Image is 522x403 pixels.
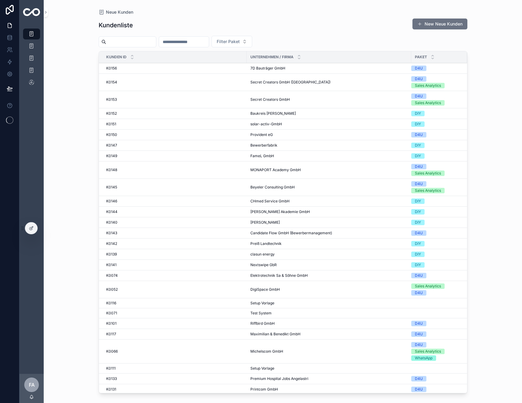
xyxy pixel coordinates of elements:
span: K0133 [106,376,117,381]
span: FameL GmbH [250,154,274,158]
a: D4U [411,273,460,278]
a: Printcom GmbH [250,387,408,392]
div: DIY [415,252,421,257]
span: K0149 [106,154,117,158]
div: scrollable content [19,24,44,96]
button: Select Button [212,36,252,47]
a: D4U [411,230,460,236]
div: D4U [415,93,423,99]
a: FameL GmbH [250,154,408,158]
a: K0153 [106,97,243,102]
a: Beyeler Consulting GmbH [250,185,408,190]
span: Preiß Landtechnik [250,241,282,246]
span: [PERSON_NAME] Akademie GmbH [250,209,310,214]
span: K0116 [106,301,116,306]
a: K0143 [106,231,243,235]
span: Michelscom GmbH [250,349,283,354]
a: K0116 [106,301,243,306]
a: clasun energy [250,252,408,257]
a: Riffbird GmbH [250,321,408,326]
a: D4U [411,331,460,337]
div: DIY [415,153,421,159]
a: K0156 [106,66,243,71]
button: New Neue Kunden [412,19,467,29]
a: D4USales Analytics [411,181,460,193]
span: [PERSON_NAME] [250,220,280,225]
span: K0156 [106,66,117,71]
span: Nextswipe GbR [250,262,277,267]
a: K0154 [106,80,243,85]
a: Test System [250,311,408,316]
div: Sales Analytics [415,100,441,106]
span: K0140 [106,220,117,225]
a: Maximilian & Benedikt GmbH [250,332,408,337]
a: K0152 [106,111,243,116]
a: DIY [411,241,460,246]
span: Paket [415,55,427,59]
a: Premium Hospital Jobs Angelastri [250,376,408,381]
div: D4U [415,290,423,296]
a: 7D Bauträger GmbH [250,66,408,71]
a: K0145 [106,185,243,190]
span: K0146 [106,199,117,204]
div: D4U [415,376,423,381]
a: K0133 [106,376,243,381]
span: K0131 [106,387,116,392]
span: K0144 [106,209,117,214]
a: K0147 [106,143,243,148]
a: K0066 [106,349,243,354]
a: K0150 [106,132,243,137]
span: Filter Paket [217,39,240,45]
a: K0140 [106,220,243,225]
a: D4USales Analytics [411,164,460,176]
span: Provident eG [250,132,273,137]
span: K0074 [106,273,118,278]
a: K0139 [106,252,243,257]
a: K0117 [106,332,243,337]
span: Setup Vorlage [250,301,274,306]
span: K0071 [106,311,117,316]
span: K0066 [106,349,118,354]
a: K0146 [106,199,243,204]
div: D4U [415,230,423,236]
a: Neue Kunden [99,9,133,15]
div: D4U [415,66,423,71]
a: Setup Vorlage [250,301,408,306]
div: DIY [415,241,421,246]
span: Test System [250,311,272,316]
span: K0142 [106,241,117,246]
a: K0052 [106,287,243,292]
div: WhatsApp [415,355,432,361]
a: DIY [411,262,460,268]
div: DIY [415,220,421,225]
a: Sales AnalyticsD4U [411,283,460,296]
a: K0074 [106,273,243,278]
span: K0117 [106,332,116,337]
a: Bewerberfabrik [250,143,408,148]
a: D4U [411,132,460,137]
a: K0149 [106,154,243,158]
a: Secret Creators GmbH [250,97,408,102]
span: K0141 [106,262,117,267]
a: DIY [411,252,460,257]
div: DIY [415,209,421,215]
span: K0148 [106,168,117,172]
a: D4U [411,321,460,326]
div: D4U [415,76,423,82]
span: Riffbird GmbH [250,321,275,326]
span: Printcom GmbH [250,387,278,392]
span: K0153 [106,97,117,102]
div: DIY [415,198,421,204]
div: D4U [415,387,423,392]
a: Preiß Landtechnik [250,241,408,246]
div: D4U [415,342,423,347]
div: D4U [415,331,423,337]
a: K0071 [106,311,243,316]
span: Bewerberfabrik [250,143,277,148]
a: DIY [411,153,460,159]
a: D4USales Analytics [411,76,460,88]
a: K0101 [106,321,243,326]
span: MONAPORT Academy GmbH [250,168,301,172]
span: DigiSpace GmbH [250,287,280,292]
div: D4U [415,321,423,326]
